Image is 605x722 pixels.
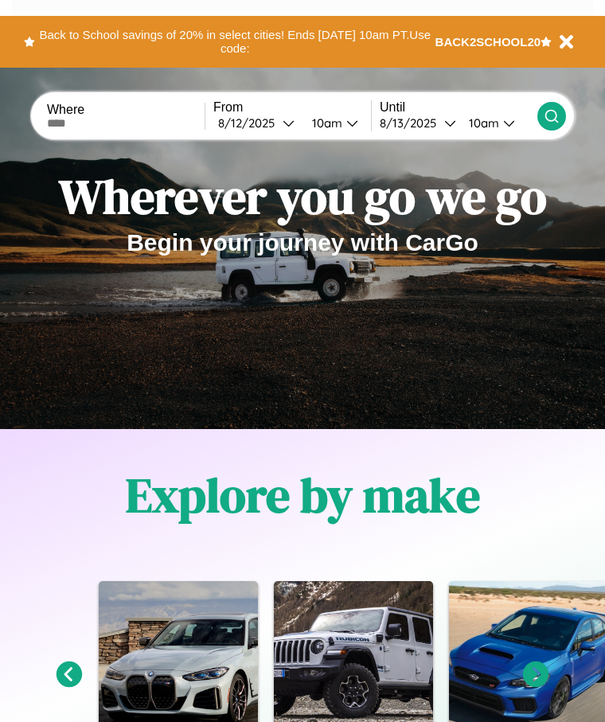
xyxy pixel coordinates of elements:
div: 8 / 13 / 2025 [380,115,444,131]
label: Where [47,103,205,117]
button: 10am [299,115,371,131]
button: Back to School savings of 20% in select cities! Ends [DATE] 10am PT.Use code: [35,24,435,60]
label: From [213,100,371,115]
button: 8/12/2025 [213,115,299,131]
div: 8 / 12 / 2025 [218,115,283,131]
div: 10am [461,115,503,131]
h1: Explore by make [126,462,480,528]
label: Until [380,100,537,115]
button: 10am [456,115,537,131]
b: BACK2SCHOOL20 [435,35,541,49]
div: 10am [304,115,346,131]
